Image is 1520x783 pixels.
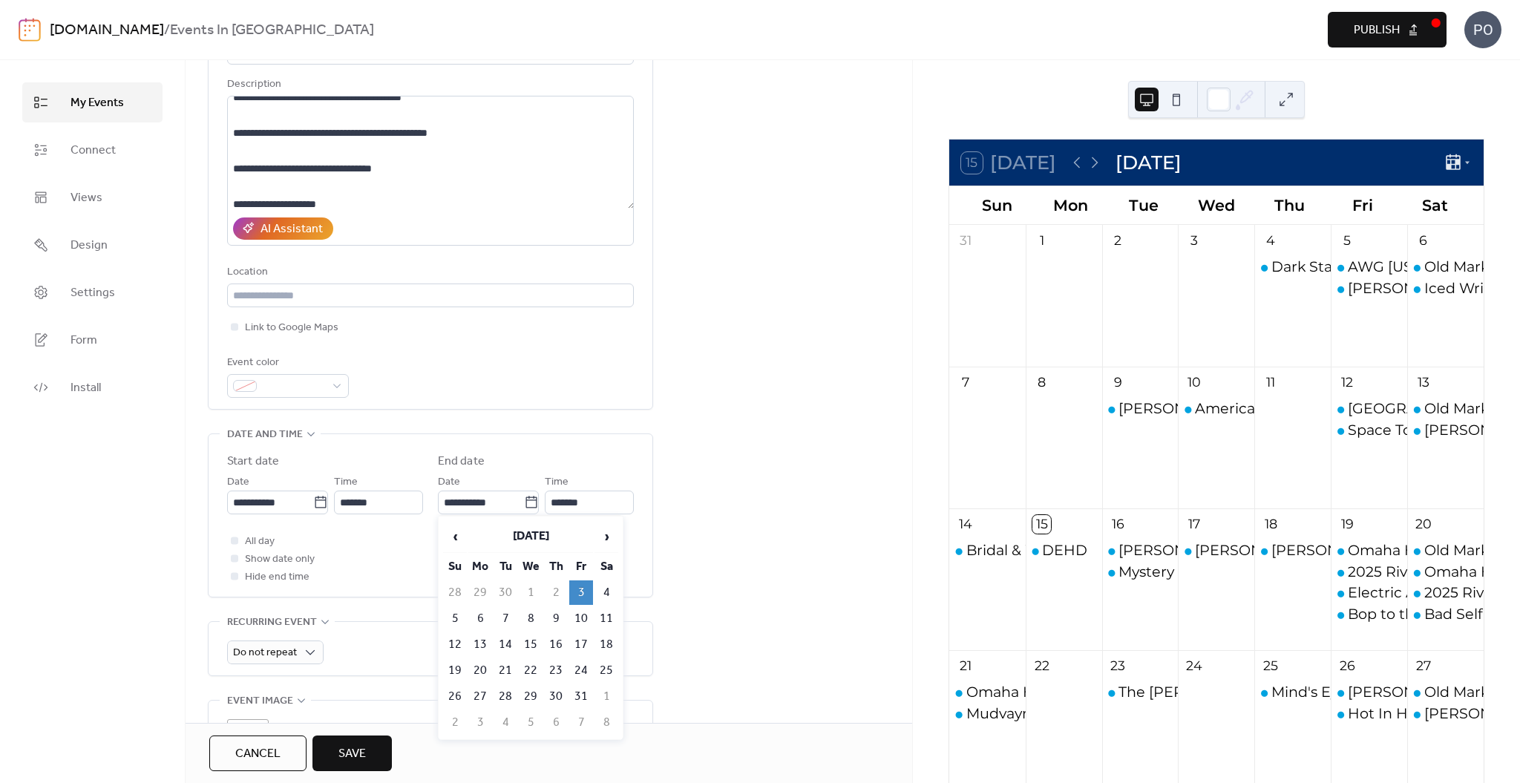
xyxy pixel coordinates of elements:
div: 14 [956,515,974,534]
span: Publish [1354,22,1400,39]
span: Settings [71,284,115,302]
div: Mudvayne [966,704,1041,724]
span: Show date only [245,551,315,569]
div: AWG Nebraska Holiday Food Show 2025 [1331,257,1407,277]
div: PO [1464,11,1501,48]
div: 9 [1109,373,1127,392]
div: 11 [1262,373,1280,392]
a: Form [22,320,163,360]
div: Old Market Farmer's Market [1407,257,1484,277]
td: 6 [544,710,568,735]
td: 2 [544,580,568,605]
div: Old Market Farmer's Market [1407,540,1484,560]
th: Mo [468,554,492,579]
div: AI Assistant [261,220,323,238]
div: 20 [1415,515,1433,534]
div: DEBÍ TIRAR MÁS FIESTAS [1331,278,1407,298]
div: 15 [1032,515,1051,534]
div: 5 [1338,232,1357,250]
a: [DOMAIN_NAME] [50,16,164,45]
td: 29 [519,684,543,709]
td: 5 [519,710,543,735]
div: Omaha Home & Lifestyle Show [966,682,1186,702]
div: 18 [1262,515,1280,534]
td: 28 [494,684,517,709]
td: 1 [519,580,543,605]
div: 4 [1262,232,1280,250]
span: ‹ [444,522,466,551]
div: The Brian Jonestown Massacre [1102,682,1179,702]
span: Views [71,189,102,207]
div: Thu [1253,186,1326,224]
div: Bridal & Wedding Expo [966,540,1130,560]
td: 7 [569,710,593,735]
div: Omaha Home & Lifestyle Show [1407,562,1484,582]
div: 6 [1415,232,1433,250]
td: 17 [569,632,593,657]
span: Save [338,745,366,763]
span: My Events [71,94,124,112]
div: Bop to the Top (18+) [1331,604,1407,624]
td: 18 [594,632,618,657]
td: 11 [594,606,618,631]
div: 24 [1185,657,1204,675]
td: 19 [443,658,467,683]
span: Cancel [235,745,281,763]
div: 23 [1109,657,1127,675]
div: Creighton Volleyball vs Nebraska [1102,540,1179,560]
span: Form [71,332,97,350]
div: American Association of Bovine Practitioners [1178,399,1254,419]
td: 29 [468,580,492,605]
td: 30 [494,580,517,605]
div: Mudvayne [949,704,1026,724]
th: Fr [569,554,593,579]
td: 28 [443,580,467,605]
td: 1 [594,684,618,709]
div: Fri [1326,186,1398,224]
div: Old Market Farmer's Market [1407,682,1484,702]
button: Publish [1328,12,1447,47]
div: Start date [227,453,279,471]
div: [PERSON_NAME] [1271,540,1397,560]
div: American Association of Bovine Practitioners [1195,399,1515,419]
div: Omaha Home & Lifestyle Show [949,682,1026,702]
img: logo [19,18,41,42]
div: Bridal & Wedding Expo [949,540,1026,560]
div: The [PERSON_NAME] Massacre [1118,682,1344,702]
span: Install [71,379,101,397]
div: 22 [1032,657,1051,675]
a: Cancel [209,736,307,771]
td: 31 [569,684,593,709]
div: Mon [1034,186,1107,224]
td: 7 [494,606,517,631]
td: 3 [468,710,492,735]
div: 2025 River City Rodeo [1331,562,1407,582]
td: 14 [494,632,517,657]
div: Tom Keifer with LA Guns Hosted by Eddie Trunk [1331,682,1407,702]
td: 10 [569,606,593,631]
div: Wed [1180,186,1253,224]
div: Keith Urban: High and Alive World Tour [1407,704,1484,724]
div: 13 [1415,373,1433,392]
td: 15 [519,632,543,657]
a: My Events [22,82,163,122]
td: 3 [569,580,593,605]
div: Hot In Herre: 2000s Dance Party [1331,704,1407,724]
div: Mystery Skulls [1118,562,1219,582]
div: Bad Self Portraits [1407,604,1484,624]
span: Date and time [227,426,303,444]
div: 21 [956,657,974,675]
div: 26 [1338,657,1357,675]
td: 25 [594,658,618,683]
th: [DATE] [468,521,593,553]
td: 20 [468,658,492,683]
div: Iced Wrist [1424,278,1496,298]
div: 25 [1262,657,1280,675]
span: Time [545,474,569,491]
div: Space To Play [1331,420,1407,440]
td: 5 [443,606,467,631]
div: 31 [956,232,974,250]
span: Time [334,474,358,491]
td: 30 [544,684,568,709]
td: 8 [594,710,618,735]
